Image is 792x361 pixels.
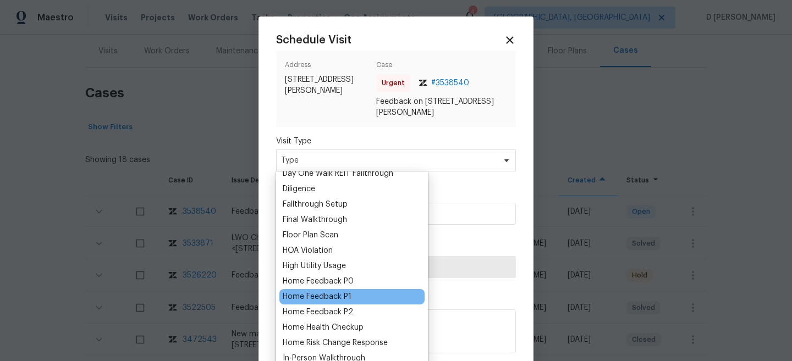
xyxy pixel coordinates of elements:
[504,34,516,46] span: Close
[283,322,364,333] div: Home Health Checkup
[283,168,393,179] div: Day One Walk REIT Fallthrough
[283,214,347,225] div: Final Walkthrough
[283,291,351,302] div: Home Feedback P1
[283,184,315,195] div: Diligence
[382,77,409,88] span: Urgent
[283,199,348,210] div: Fallthrough Setup
[283,276,354,287] div: Home Feedback P0
[281,155,495,166] span: Type
[283,245,333,256] div: HOA Violation
[283,260,346,271] div: High Utility Usage
[285,59,372,74] span: Address
[283,230,338,241] div: Floor Plan Scan
[276,35,351,46] span: Schedule Visit
[376,59,507,74] span: Case
[431,77,469,88] span: # 3538540
[285,74,372,96] span: [STREET_ADDRESS][PERSON_NAME]
[283,337,388,348] div: Home Risk Change Response
[419,80,427,86] img: Zendesk Logo Icon
[376,96,507,118] span: Feedback on [STREET_ADDRESS][PERSON_NAME]
[276,136,516,147] label: Visit Type
[283,307,353,318] div: Home Feedback P2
